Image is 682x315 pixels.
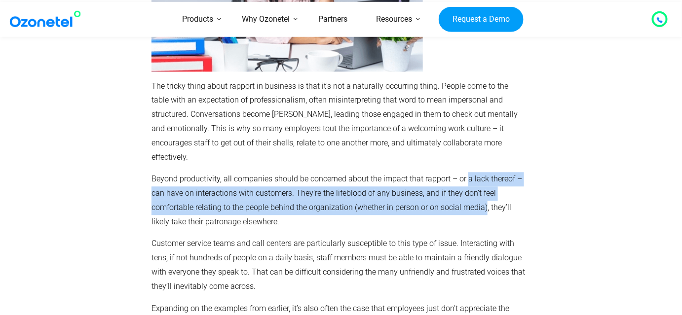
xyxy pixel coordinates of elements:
[227,2,304,37] a: Why Ozonetel
[152,237,526,293] p: Customer service teams and call centers are particularly susceptible to this type of issue. Inter...
[362,2,426,37] a: Resources
[304,2,362,37] a: Partners
[152,79,526,165] p: The tricky thing about rapport in business is that it’s not a naturally occurring thing. People c...
[152,172,526,229] p: Beyond productivity, all companies should be concerned about the impact that rapport – or a lack ...
[439,6,523,32] a: Request a Demo
[168,2,227,37] a: Products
